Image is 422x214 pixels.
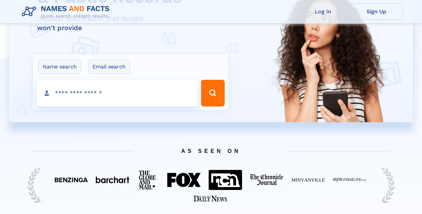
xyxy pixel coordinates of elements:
[36,80,198,106] input: search input
[296,3,350,20] a: Log In
[194,196,227,202] img: Featured on Starkville Daily News
[88,60,130,74] label: Email search
[291,178,325,182] img: Featured on Minyanville
[19,3,115,21] img: Logo Names and Facts
[167,173,201,187] img: Featured on FOX 40
[96,177,129,183] img: Featured on BarChart
[209,170,242,190] img: Featured on NCN
[350,3,403,20] a: Sign Up
[201,80,224,106] button: Search Button
[333,178,366,182] img: Featured on My Mother Lode
[54,178,88,182] img: Featured on Benzinga
[137,169,159,191] img: Featured on The Globe And Mail
[38,60,81,74] label: Name search
[380,167,395,204] img: Trust Reef
[21,140,401,162] span: AS SEEN ON
[250,174,283,186] img: Featured on The Chronicle Journal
